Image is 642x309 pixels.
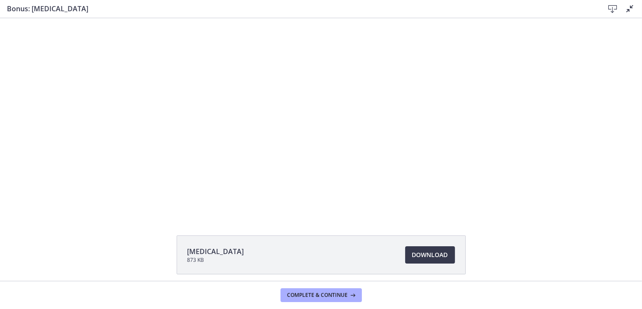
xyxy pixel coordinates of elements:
[281,288,362,302] button: Complete & continue
[412,250,448,260] span: Download
[187,257,244,264] span: 873 KB
[287,292,348,299] span: Complete & continue
[405,246,455,264] a: Download
[7,3,590,14] h3: Bonus: [MEDICAL_DATA]
[187,246,244,257] span: [MEDICAL_DATA]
